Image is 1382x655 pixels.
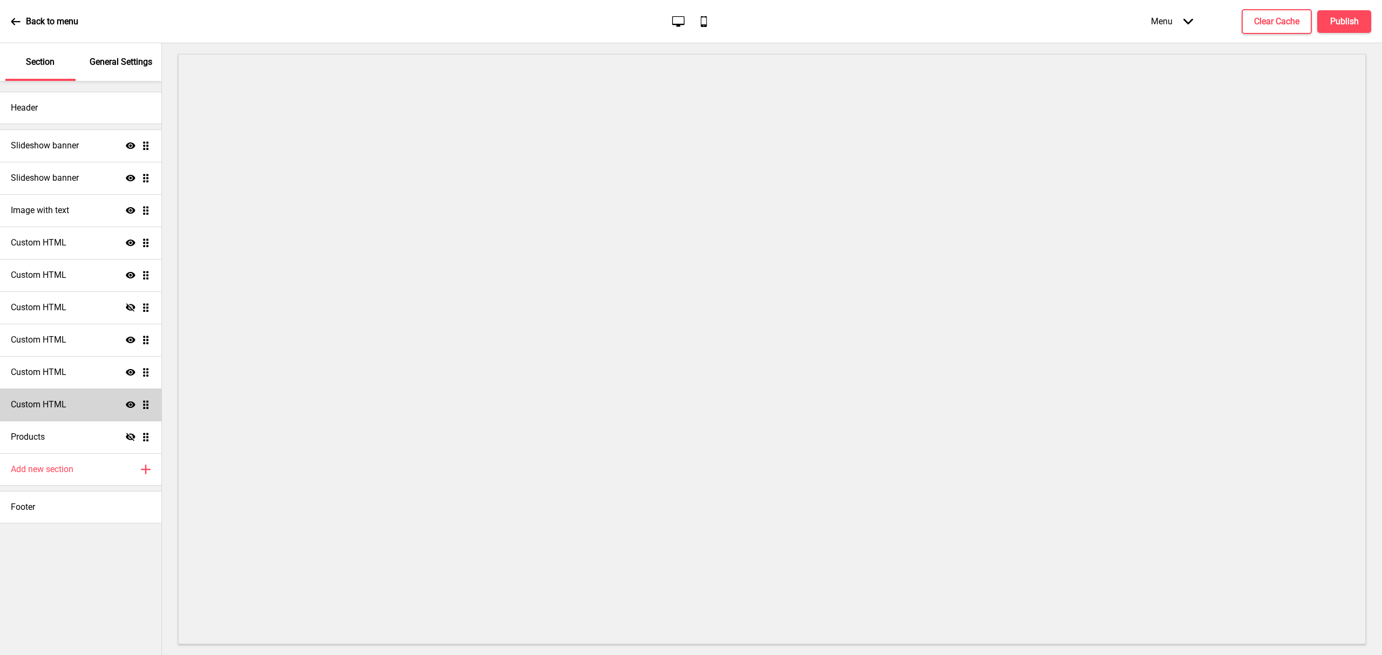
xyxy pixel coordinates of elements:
[1317,10,1371,33] button: Publish
[1140,5,1204,37] div: Menu
[90,56,152,68] p: General Settings
[11,431,45,443] h4: Products
[11,302,66,313] h4: Custom HTML
[11,366,66,378] h4: Custom HTML
[11,501,35,513] h4: Footer
[11,399,66,411] h4: Custom HTML
[11,334,66,346] h4: Custom HTML
[11,237,66,249] h4: Custom HTML
[11,463,73,475] h4: Add new section
[1330,16,1359,28] h4: Publish
[11,102,38,114] h4: Header
[26,56,55,68] p: Section
[11,172,79,184] h4: Slideshow banner
[11,269,66,281] h4: Custom HTML
[1254,16,1299,28] h4: Clear Cache
[11,7,78,36] a: Back to menu
[11,140,79,152] h4: Slideshow banner
[26,16,78,28] p: Back to menu
[11,204,69,216] h4: Image with text
[1242,9,1312,34] button: Clear Cache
